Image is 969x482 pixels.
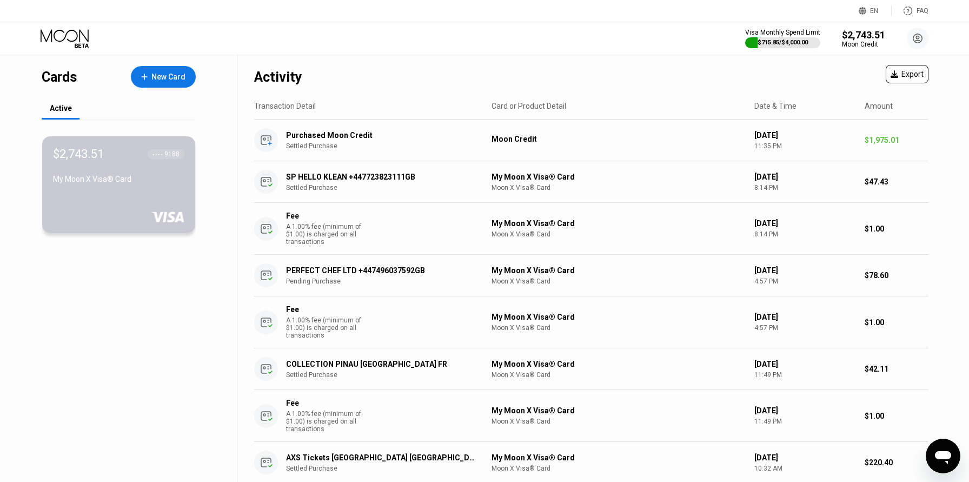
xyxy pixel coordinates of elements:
[286,223,367,246] div: A 1.00% fee (minimum of $1.00) is charged on all transactions
[754,173,856,181] div: [DATE]
[870,7,878,15] div: EN
[286,410,367,433] div: A 1.00% fee (minimum of $1.00) is charged on all transactions
[758,39,808,46] div: $715.85 / $4,000.00
[286,360,477,368] div: COLLECTION PINAU [GEOGRAPHIC_DATA] FR
[492,371,746,379] div: Moon X Visa® Card
[254,348,928,390] div: COLLECTION PINAU [GEOGRAPHIC_DATA] FRSettled PurchaseMy Moon X Visa® CardMoon X Visa® Card[DATE]1...
[492,230,746,238] div: Moon X Visa® Card
[892,5,928,16] div: FAQ
[152,153,163,156] div: ● ● ● ●
[492,219,746,228] div: My Moon X Visa® Card
[842,29,885,41] div: $2,743.51
[492,313,746,321] div: My Moon X Visa® Card
[254,255,928,296] div: PERFECT CHEF LTD +447496037592GBPending PurchaseMy Moon X Visa® CardMoon X Visa® Card[DATE]4:57 P...
[286,266,477,275] div: PERFECT CHEF LTD +447496037592GB
[865,412,928,420] div: $1.00
[151,72,185,82] div: New Card
[254,102,316,110] div: Transaction Detail
[754,360,856,368] div: [DATE]
[754,453,856,462] div: [DATE]
[492,102,566,110] div: Card or Product Detail
[492,406,746,415] div: My Moon X Visa® Card
[42,136,195,233] div: $2,743.51● ● ● ●9188My Moon X Visa® Card
[286,399,362,407] div: Fee
[754,131,856,140] div: [DATE]
[886,65,928,83] div: Export
[754,142,856,150] div: 11:35 PM
[926,439,960,473] iframe: Button to launch messaging window
[254,161,928,203] div: SP HELLO KLEAN +447723823111GBSettled PurchaseMy Moon X Visa® CardMoon X Visa® Card[DATE]8:14 PM$...
[891,70,924,78] div: Export
[286,305,362,314] div: Fee
[865,365,928,373] div: $42.11
[754,184,856,192] div: 8:14 PM
[492,453,746,462] div: My Moon X Visa® Card
[286,371,492,379] div: Settled Purchase
[286,453,477,462] div: AXS Tickets [GEOGRAPHIC_DATA] [GEOGRAPHIC_DATA] [GEOGRAPHIC_DATA]
[131,66,196,88] div: New Card
[492,135,746,143] div: Moon Credit
[842,41,885,48] div: Moon Credit
[286,465,492,472] div: Settled Purchase
[917,7,928,15] div: FAQ
[859,5,892,16] div: EN
[865,271,928,280] div: $78.60
[254,203,928,255] div: FeeA 1.00% fee (minimum of $1.00) is charged on all transactionsMy Moon X Visa® CardMoon X Visa® ...
[50,104,72,113] div: Active
[754,266,856,275] div: [DATE]
[492,360,746,368] div: My Moon X Visa® Card
[254,69,302,85] div: Activity
[492,278,746,285] div: Moon X Visa® Card
[254,390,928,442] div: FeeA 1.00% fee (minimum of $1.00) is charged on all transactionsMy Moon X Visa® CardMoon X Visa® ...
[286,131,477,140] div: Purchased Moon Credit
[754,418,856,425] div: 11:49 PM
[286,278,492,285] div: Pending Purchase
[492,184,746,192] div: Moon X Visa® Card
[865,225,928,233] div: $1.00
[754,230,856,238] div: 8:14 PM
[842,29,885,48] div: $2,743.51Moon Credit
[754,406,856,415] div: [DATE]
[254,296,928,348] div: FeeA 1.00% fee (minimum of $1.00) is charged on all transactionsMy Moon X Visa® CardMoon X Visa® ...
[53,175,184,183] div: My Moon X Visa® Card
[492,324,746,332] div: Moon X Visa® Card
[286,212,362,220] div: Fee
[754,219,856,228] div: [DATE]
[164,150,180,158] div: 9188
[286,316,367,339] div: A 1.00% fee (minimum of $1.00) is charged on all transactions
[286,173,477,181] div: SP HELLO KLEAN +447723823111GB
[865,458,928,467] div: $220.40
[754,313,856,321] div: [DATE]
[754,102,797,110] div: Date & Time
[492,173,746,181] div: My Moon X Visa® Card
[492,266,746,275] div: My Moon X Visa® Card
[53,147,104,161] div: $2,743.51
[754,324,856,332] div: 4:57 PM
[865,318,928,327] div: $1.00
[865,136,928,144] div: $1,975.01
[745,29,820,36] div: Visa Monthly Spend Limit
[754,371,856,379] div: 11:49 PM
[492,418,746,425] div: Moon X Visa® Card
[754,278,856,285] div: 4:57 PM
[865,102,893,110] div: Amount
[42,69,77,85] div: Cards
[254,120,928,161] div: Purchased Moon CreditSettled PurchaseMoon Credit[DATE]11:35 PM$1,975.01
[492,465,746,472] div: Moon X Visa® Card
[745,29,820,48] div: Visa Monthly Spend Limit$715.85/$4,000.00
[286,184,492,192] div: Settled Purchase
[286,142,492,150] div: Settled Purchase
[865,177,928,186] div: $47.43
[754,465,856,472] div: 10:32 AM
